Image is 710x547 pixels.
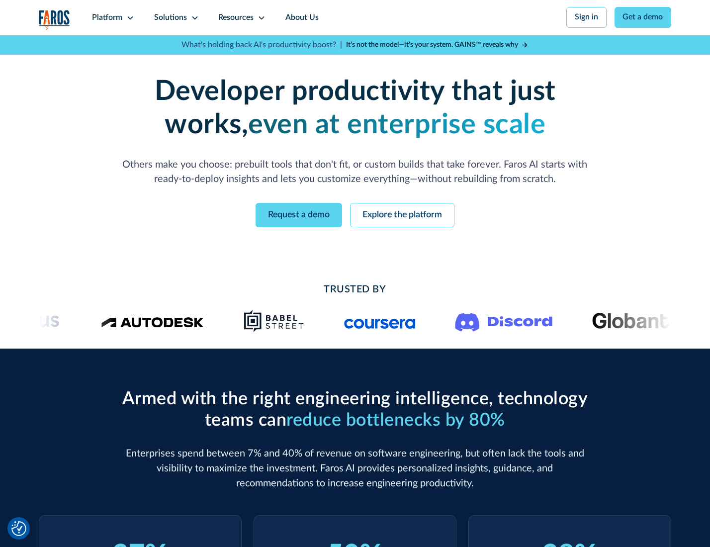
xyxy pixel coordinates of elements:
button: Cookie Settings [11,521,26,536]
a: Explore the platform [350,203,454,227]
div: Solutions [154,12,187,24]
a: Request a demo [256,203,342,227]
img: Logo of the online learning platform Coursera. [344,313,416,329]
a: It’s not the model—it’s your system. GAINS™ reveals why [346,40,529,50]
p: What's holding back AI's productivity boost? | [181,39,342,51]
div: Resources [218,12,254,24]
strong: Developer productivity that just works, [155,78,556,139]
div: Platform [92,12,122,24]
a: Sign in [566,7,607,28]
img: Logo of the design software company Autodesk. [101,314,204,328]
p: Enterprises spend between 7% and 40% of revenue on software engineering, but often lack the tools... [118,447,592,491]
img: Logo of the communication platform Discord. [455,311,552,332]
img: Babel Street logo png [244,309,304,333]
span: reduce bottlenecks by 80% [286,411,505,429]
h2: Armed with the right engineering intelligence, technology teams can [118,388,592,431]
strong: even at enterprise scale [248,111,545,139]
strong: It’s not the model—it’s your system. GAINS™ reveals why [346,41,518,48]
h2: Trusted By [118,282,592,297]
img: Logo of the analytics and reporting company Faros. [39,10,71,30]
a: home [39,10,71,30]
p: Others make you choose: prebuilt tools that don't fit, or custom builds that take forever. Faros ... [118,158,592,187]
a: Get a demo [615,7,672,28]
img: Revisit consent button [11,521,26,536]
